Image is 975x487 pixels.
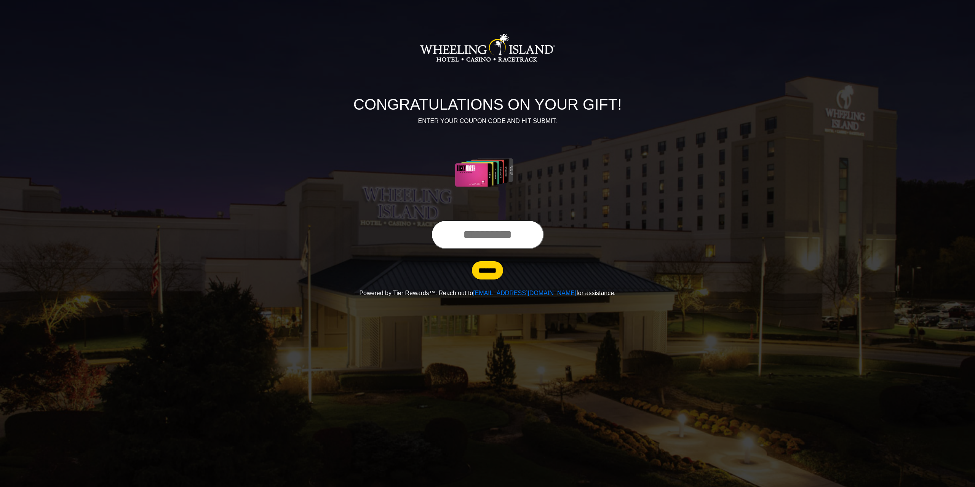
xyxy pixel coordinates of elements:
[359,290,615,296] span: Powered by Tier Rewards™. Reach out to for assistance.
[276,95,699,113] h1: CONGRATULATIONS ON YOUR GIFT!
[437,135,539,211] img: Center Image
[420,10,555,86] img: Logo
[473,290,576,296] a: [EMAIL_ADDRESS][DOMAIN_NAME]
[276,117,699,126] p: ENTER YOUR COUPON CODE AND HIT SUBMIT:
